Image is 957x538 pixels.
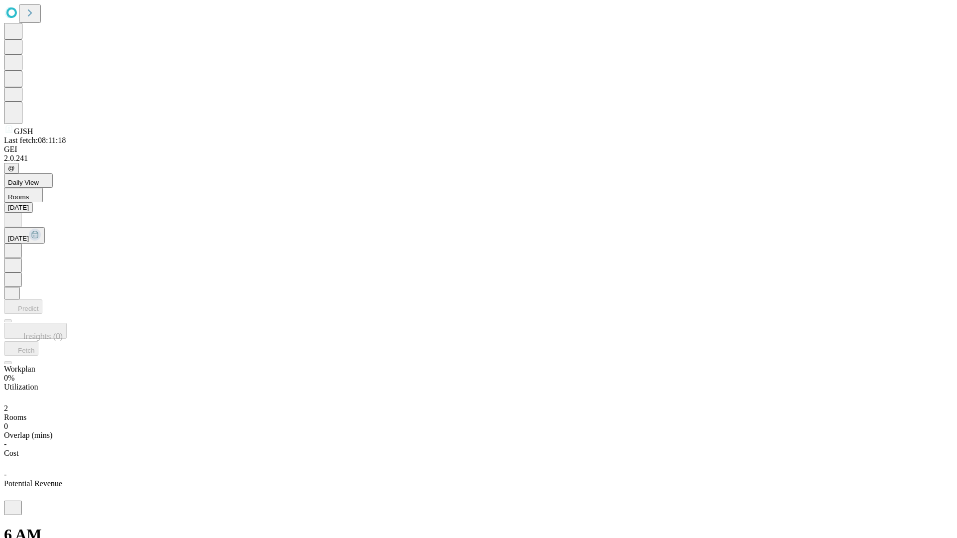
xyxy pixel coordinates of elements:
span: @ [8,164,15,172]
span: Daily View [8,179,39,186]
div: 2.0.241 [4,154,953,163]
span: 0 [4,422,8,430]
span: Overlap (mins) [4,431,52,439]
button: Insights (0) [4,323,67,339]
span: Potential Revenue [4,479,62,488]
span: - [4,440,6,448]
button: Rooms [4,188,43,202]
button: Fetch [4,341,38,356]
span: GJSH [14,127,33,135]
span: Rooms [4,413,26,421]
span: Workplan [4,365,35,373]
span: 2 [4,404,8,412]
button: Daily View [4,173,53,188]
span: - [4,470,6,479]
span: [DATE] [8,235,29,242]
span: Insights (0) [23,332,63,341]
span: Last fetch: 08:11:18 [4,136,66,144]
button: @ [4,163,19,173]
span: Cost [4,449,18,457]
span: Utilization [4,383,38,391]
span: Rooms [8,193,29,201]
button: [DATE] [4,202,33,213]
button: Predict [4,299,42,314]
span: 0% [4,374,14,382]
div: GEI [4,145,953,154]
button: [DATE] [4,227,45,244]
